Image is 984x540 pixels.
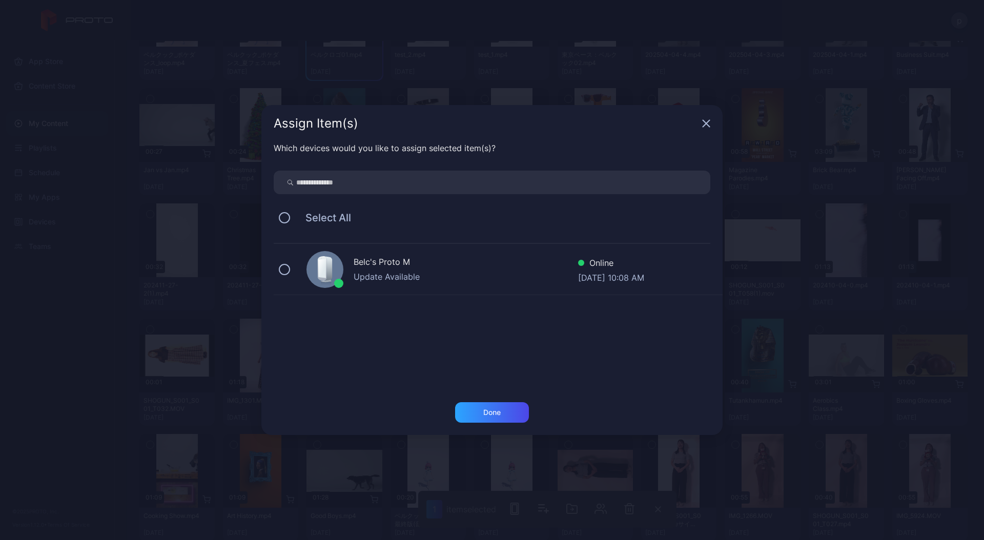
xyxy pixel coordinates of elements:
div: Assign Item(s) [274,117,698,130]
div: Done [483,408,501,417]
div: Online [578,257,644,272]
button: Done [455,402,529,423]
div: Belc's Proto M [354,256,578,271]
div: Which devices would you like to assign selected item(s)? [274,142,710,154]
div: Update Available [354,271,578,283]
div: [DATE] 10:08 AM [578,272,644,282]
span: Select All [295,212,351,224]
